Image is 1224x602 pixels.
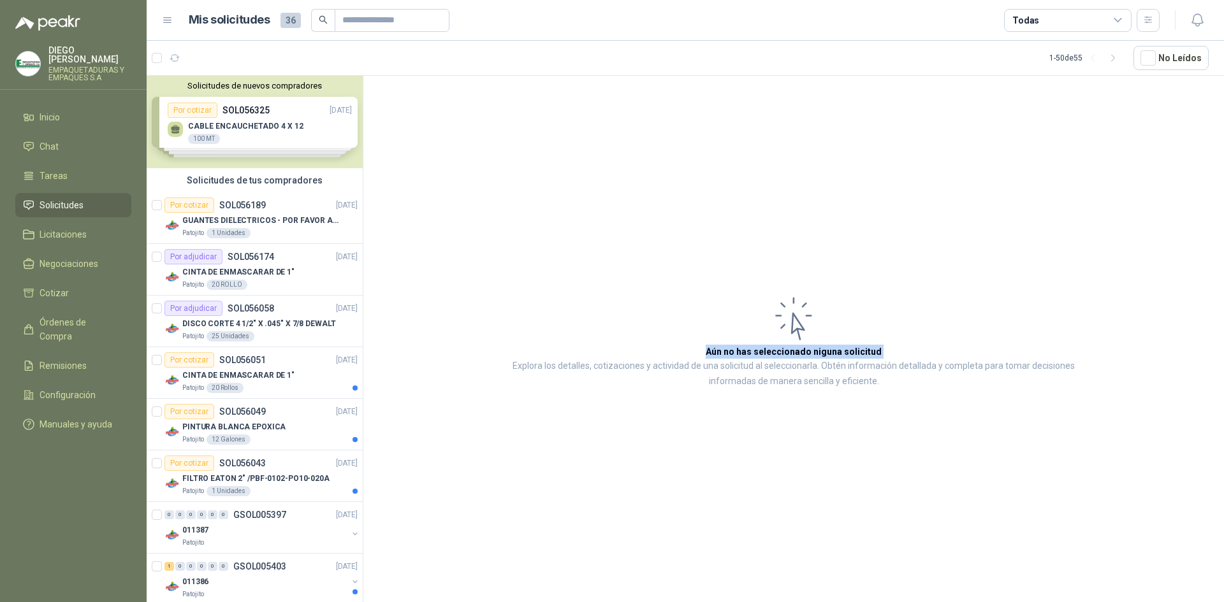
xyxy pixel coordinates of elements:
[197,510,207,519] div: 0
[16,52,40,76] img: Company Logo
[1012,13,1039,27] div: Todas
[182,331,204,341] p: Patojito
[182,369,295,382] p: CINTA DE ENMASCARAR DE 1"
[197,562,207,571] div: 0
[336,561,358,573] p: [DATE]
[40,110,60,124] span: Inicio
[147,76,363,168] div: Solicitudes de nuevos compradoresPor cotizarSOL056325[DATE] CABLE ENCAUCHETADO 4 X 12100 MTPor co...
[40,388,96,402] span: Configuración
[336,406,358,418] p: [DATE]
[164,455,214,471] div: Por cotizar
[40,257,98,271] span: Negociaciones
[336,457,358,469] p: [DATE]
[186,562,196,571] div: 0
[182,434,204,445] p: Patojito
[15,134,131,159] a: Chat
[175,562,185,571] div: 0
[164,404,214,419] div: Por cotizar
[40,169,68,183] span: Tareas
[15,193,131,217] a: Solicitudes
[228,252,274,261] p: SOL056174
[164,579,180,594] img: Company Logo
[147,347,363,399] a: Por cotizarSOL056051[DATE] Company LogoCINTA DE ENMASCARAR DE 1"Patojito20 Rollos
[15,412,131,436] a: Manuales y ayuda
[164,559,360,599] a: 1 0 0 0 0 0 GSOL005403[DATE] Company Logo011386Patojito
[147,450,363,502] a: Por cotizarSOL056043[DATE] Company LogoFILTRO EATON 2" /PBF-0102-PO10-020APatojito1 Unidades
[164,321,180,336] img: Company Logo
[15,252,131,276] a: Negociaciones
[182,486,204,496] p: Patojito
[233,510,286,519] p: GSOL005397
[219,510,228,519] div: 0
[40,227,87,241] span: Licitaciones
[147,168,363,192] div: Solicitudes de tus compradores
[15,281,131,305] a: Cotizar
[491,359,1096,389] p: Explora los detalles, cotizaciones y actividad de una solicitud al seleccionarla. Obtén informaci...
[182,383,204,393] p: Patojito
[147,399,363,450] a: Por cotizarSOL056049[DATE] Company LogoPINTURA BLANCA EPOXICAPatojito12 Galones
[15,310,131,348] a: Órdenes de Compra
[164,352,214,368] div: Por cotizar
[147,244,363,296] a: Por adjudicarSOL056174[DATE] Company LogoCINTA DE ENMASCARAR DE 1"Patojito20 ROLLO
[164,507,360,548] a: 0 0 0 0 0 0 GSOL005397[DATE] Company Logo011387Patojito
[15,164,131,188] a: Tareas
[48,46,131,64] p: DIEGO [PERSON_NAME]
[336,251,358,263] p: [DATE]
[280,13,301,28] span: 36
[182,473,330,485] p: FILTRO EATON 2" /PBF-0102-PO10-020A
[182,266,295,278] p: CINTA DE ENMASCARAR DE 1"
[207,434,251,445] div: 12 Galones
[336,199,358,211] p: [DATE]
[207,331,254,341] div: 25 Unidades
[164,301,222,316] div: Por adjudicar
[15,383,131,407] a: Configuración
[164,424,180,440] img: Company Logo
[40,198,84,212] span: Solicitudes
[147,192,363,244] a: Por cotizarSOL056189[DATE] Company LogoGUANTES DIELECTRICOS - POR FAVOR ADJUNTAR SU FICHA TECNICA...
[15,354,131,378] a: Remisiones
[207,486,251,496] div: 1 Unidades
[207,383,244,393] div: 20 Rollos
[152,81,358,90] button: Solicitudes de nuevos compradores
[336,303,358,315] p: [DATE]
[1049,48,1123,68] div: 1 - 50 de 55
[182,318,336,330] p: DISCO CORTE 4 1/2" X .045" X 7/8 DEWALT
[706,345,882,359] h3: Aún no has seleccionado niguna solicitud
[40,286,69,300] span: Cotizar
[219,355,266,364] p: SOL056051
[175,510,185,519] div: 0
[164,197,214,213] div: Por cotizar
[182,538,204,548] p: Patojito
[189,11,270,29] h1: Mis solicitudes
[1133,46,1209,70] button: No Leídos
[164,510,174,519] div: 0
[164,373,180,388] img: Company Logo
[182,524,208,536] p: 011387
[15,105,131,129] a: Inicio
[48,66,131,82] p: EMPAQUETADURAS Y EMPAQUES S.A
[40,140,59,154] span: Chat
[164,269,180,285] img: Company Logo
[182,228,204,238] p: Patojito
[40,359,87,373] span: Remisiones
[147,296,363,347] a: Por adjudicarSOL056058[DATE] Company LogoDISCO CORTE 4 1/2" X .045" X 7/8 DEWALTPatojito25 Unidades
[219,459,266,468] p: SOL056043
[228,304,274,313] p: SOL056058
[207,228,251,238] div: 1 Unidades
[164,527,180,543] img: Company Logo
[15,222,131,247] a: Licitaciones
[164,249,222,264] div: Por adjudicar
[182,280,204,290] p: Patojito
[164,562,174,571] div: 1
[182,215,341,227] p: GUANTES DIELECTRICOS - POR FAVOR ADJUNTAR SU FICHA TECNICA
[182,589,204,599] p: Patojito
[233,562,286,571] p: GSOL005403
[219,562,228,571] div: 0
[336,509,358,521] p: [DATE]
[40,417,112,431] span: Manuales y ayuda
[207,280,247,290] div: 20 ROLLO
[15,15,80,31] img: Logo peakr
[336,354,358,366] p: [DATE]
[164,476,180,491] img: Company Logo
[182,421,286,433] p: PINTURA BLANCA EPOXICA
